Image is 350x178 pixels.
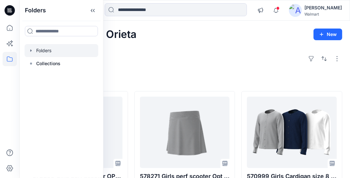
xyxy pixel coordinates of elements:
a: 578271 Girls perf scooter Opt 2 sz 12P [140,97,230,168]
div: Walmart [304,12,342,17]
p: Collections [36,60,60,67]
a: 570999 Girls Cardigan size 8 .COM ONLY [247,97,337,168]
div: [PERSON_NAME] [304,4,342,12]
img: avatar [289,4,302,17]
h4: Styles [27,77,342,85]
button: New [313,29,342,40]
